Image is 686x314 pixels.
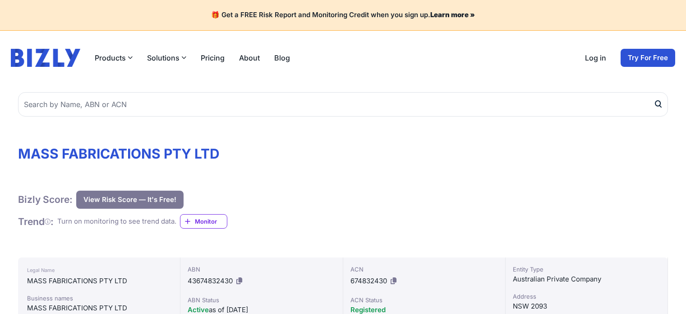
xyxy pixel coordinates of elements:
[76,191,184,209] button: View Risk Score — It's Free!
[188,305,209,314] span: Active
[201,52,225,63] a: Pricing
[350,295,498,305] div: ACN Status
[621,49,675,67] a: Try For Free
[188,265,335,274] div: ABN
[513,265,660,274] div: Entity Type
[27,303,171,314] div: MASS FABRICATIONS PTY LTD
[350,265,498,274] div: ACN
[430,10,475,19] a: Learn more »
[57,216,176,227] div: Turn on monitoring to see trend data.
[18,92,668,117] input: Search by Name, ABN or ACN
[27,265,171,276] div: Legal Name
[239,52,260,63] a: About
[513,292,660,301] div: Address
[188,277,233,285] span: 43674832430
[147,52,186,63] button: Solutions
[27,294,171,303] div: Business names
[513,301,660,312] div: NSW 2093
[95,52,133,63] button: Products
[513,274,660,285] div: Australian Private Company
[585,52,606,63] a: Log in
[350,305,386,314] span: Registered
[350,277,387,285] span: 674832430
[195,217,227,226] span: Monitor
[18,145,668,162] h1: MASS FABRICATIONS PTY LTD
[18,193,73,206] h1: Bizly Score:
[274,52,290,63] a: Blog
[18,216,54,228] h1: Trend :
[11,11,675,19] h4: 🎁 Get a FREE Risk Report and Monitoring Credit when you sign up.
[188,295,335,305] div: ABN Status
[180,214,227,229] a: Monitor
[27,276,171,286] div: MASS FABRICATIONS PTY LTD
